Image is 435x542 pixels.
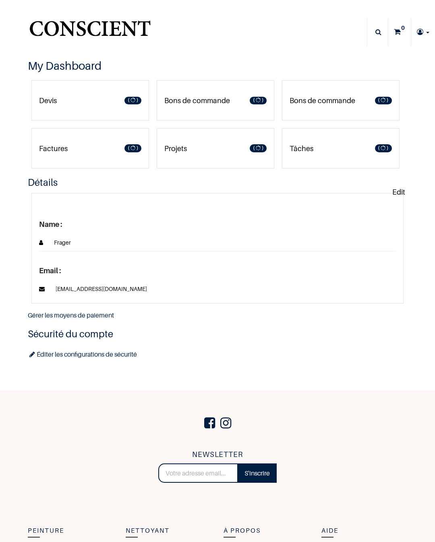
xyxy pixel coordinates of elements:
span: Peinture [200,27,226,36]
a: Éditer les configurations de sécurité [28,350,137,358]
input: Votre adresse email... [158,463,238,483]
span: Notre histoire [283,27,325,36]
a: Projets [157,128,274,168]
h5: NEWSLETTER [158,449,277,461]
h5: Peinture [28,525,114,536]
p: Edit [392,187,405,197]
p: Bons de commande [290,95,355,106]
p: Projets [164,143,187,154]
span: [EMAIL_ADDRESS][DOMAIN_NAME] [46,284,147,294]
a: S'inscrire [238,463,277,483]
h5: Nettoyant [126,525,211,536]
a: Bons de commande [157,80,274,120]
a: Peinture [196,17,238,46]
h5: à Propos [224,525,309,536]
a: Tâches [282,128,400,168]
p: Name : [39,219,396,230]
p: Tâches [290,143,313,154]
a: Bons de commande [282,80,400,120]
h4: Détails [28,176,407,189]
h3: My Dashboard [28,58,407,73]
p: Email : [39,265,396,276]
a: Devis [31,80,149,120]
p: Factures [39,143,68,154]
h4: Sécurité du compte [28,327,407,341]
sup: 0 [399,24,407,32]
a: 0 [388,18,411,46]
a: Edit [390,179,407,205]
p: Bons de commande [164,95,230,106]
a: Logo of Conscient [28,16,152,48]
a: Gérer les moyens de paiement [28,311,114,319]
a: Factures [31,128,149,168]
span: Nettoyant [243,27,274,36]
img: Conscient [28,16,152,48]
h5: Aide [321,525,407,536]
p: Devis [39,95,57,106]
span: Frager [44,238,71,247]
